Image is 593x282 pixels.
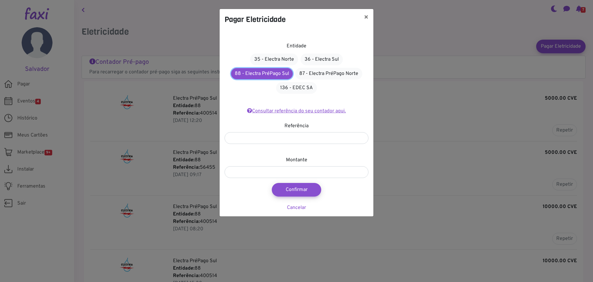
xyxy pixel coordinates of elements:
[247,108,346,114] a: Consultar referência do seu contador aqui.
[284,122,309,130] label: Referência
[225,14,286,25] h4: Pagar Eletricidade
[359,9,373,26] button: ×
[301,54,343,65] a: 36 - Electra Sul
[231,68,293,79] a: 88 - Electra PréPago Sul
[276,82,317,94] a: 136 - EDEC SA
[250,54,298,65] a: 35 - Electra Norte
[295,68,362,80] a: 87 - Electra PréPago Norte
[272,183,321,197] button: Confirmar
[286,156,307,164] label: Montante
[287,42,306,50] label: Entidade
[287,205,306,211] a: Cancelar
